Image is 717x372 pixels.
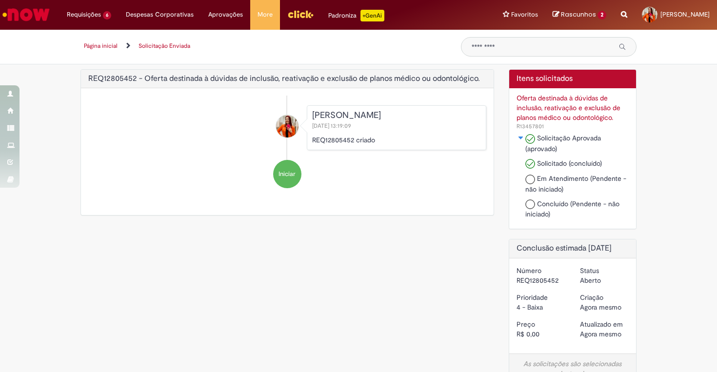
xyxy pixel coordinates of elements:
span: Requisições [67,10,101,20]
img: ServiceNow [1,5,51,24]
span: Em Atendimento (Pendente - não iniciado) [525,174,626,194]
span: Aprovações [208,10,243,20]
time: 28/08/2025 13:19:09 [580,303,621,312]
a: Página inicial [84,42,118,50]
h2: Conclusão estimada [DATE] [517,244,629,253]
label: Criação [580,293,603,302]
label: Prioridade [517,293,548,302]
img: click_logo_yellow_360x200.png [287,7,314,21]
h2: Itens solicitados [517,75,629,83]
span: Rascunhos [561,10,596,19]
span: Número [517,122,544,130]
div: Caroline Gewehr Engel [276,115,299,137]
div: R$ 0,00 [517,329,565,339]
div: 28/08/2025 13:19:09 [580,302,629,312]
li: Caroline Gewehr Engel [88,105,486,150]
img: Em Atendimento (Pendente - não iniciado) [525,175,535,184]
div: [PERSON_NAME] [312,111,481,120]
ul: Histórico de tíquete [88,96,486,198]
span: Agora mesmo [580,303,621,312]
img: Solicitado (concluído) [525,159,535,169]
span: Agora mesmo [580,330,621,338]
img: Concluído (Pendente - não iniciado) [525,199,535,209]
label: Preço [517,319,535,329]
span: Iniciar [279,170,296,179]
span: Favoritos [511,10,538,20]
div: 4 - Baixa [517,302,565,312]
label: Atualizado em [580,319,623,329]
img: Expandir o estado da solicitação [517,135,525,141]
h2: REQ12805452 - Oferta destinada à dúvidas de inclusão, reativação e exclusão de planos médico ou o... [88,75,480,83]
a: Solicitação Enviada [139,42,190,50]
div: REQ12805452 [517,275,565,285]
p: REQ12805452 criado [312,135,481,145]
span: [DATE] 13:19:09 [312,122,353,130]
div: Padroniza [328,10,384,21]
span: 6 [103,11,111,20]
ul: Trilhas de página [80,37,446,55]
div: Aberto [580,275,629,285]
label: Número [517,266,541,275]
span: Solicitação Aprovada (aprovado) [525,134,601,153]
button: Solicitado Alternar a exibição do estado da fase para Inclusão/ Reativação - Plano Médico/Odont. ... [517,133,525,143]
label: Status [580,266,599,275]
a: Rascunhos [553,10,606,20]
time: 28/08/2025 13:19:09 [580,330,621,338]
span: Concluído (Pendente - não iniciado) [525,199,619,219]
div: 28/08/2025 13:19:09 [580,329,629,339]
img: Solicitação Aprovada (aprovado) [525,134,535,144]
a: Oferta destinada à dúvidas de inclusão, reativação e exclusão de planos médico ou odontológico. R... [517,93,629,131]
span: R13457801 [517,122,544,130]
span: 2 [597,11,606,20]
div: Oferta destinada à dúvidas de inclusão, reativação e exclusão de planos médico ou odontológico. [517,93,629,122]
span: More [258,10,273,20]
p: +GenAi [360,10,384,21]
span: Despesas Corporativas [126,10,194,20]
span: Solicitado (concluído) [537,159,602,168]
span: [PERSON_NAME] [660,10,710,19]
